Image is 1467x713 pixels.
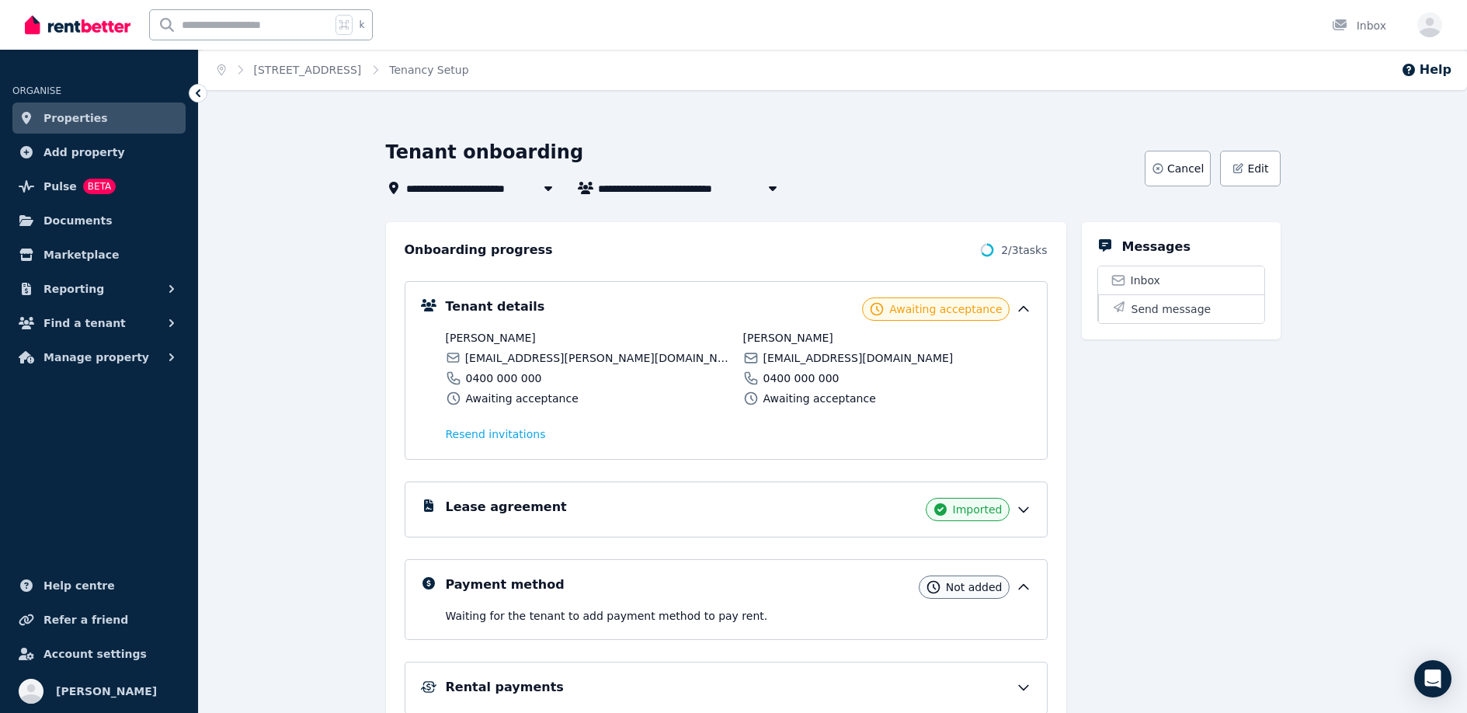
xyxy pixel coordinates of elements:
span: 0400 000 000 [466,370,542,386]
span: k [359,19,364,31]
span: Awaiting acceptance [466,391,579,406]
span: Send message [1132,301,1211,317]
button: Find a tenant [12,308,186,339]
span: Account settings [43,645,147,663]
a: Help centre [12,570,186,601]
button: Cancel [1145,151,1211,186]
div: Inbox [1332,18,1386,33]
h5: Rental payments [446,678,564,697]
h5: Tenant details [446,297,545,316]
span: BETA [83,179,116,194]
nav: Breadcrumb [199,50,488,90]
span: Awaiting acceptance [763,391,876,406]
h1: Tenant onboarding [386,140,584,165]
span: Pulse [43,177,77,196]
a: Inbox [1098,266,1264,294]
span: Documents [43,211,113,230]
span: Find a tenant [43,314,126,332]
span: Imported [953,502,1003,517]
span: Edit [1247,161,1268,176]
img: Rental Payments [421,681,436,693]
span: [PERSON_NAME] [446,330,734,346]
h5: Lease agreement [446,498,567,516]
button: Edit [1220,151,1280,186]
span: 2 / 3 tasks [1001,242,1047,258]
a: [STREET_ADDRESS] [254,64,362,76]
span: Awaiting acceptance [889,301,1002,317]
span: Marketplace [43,245,119,264]
button: Send message [1098,294,1264,323]
h2: Onboarding progress [405,241,553,259]
span: ORGANISE [12,85,61,96]
span: 0400 000 000 [763,370,840,386]
p: Waiting for the tenant to add payment method to pay rent . [446,608,1031,624]
button: Manage property [12,342,186,373]
button: Reporting [12,273,186,304]
span: Inbox [1131,273,1160,288]
a: Properties [12,103,186,134]
span: Help centre [43,576,115,595]
span: [PERSON_NAME] [743,330,1031,346]
a: PulseBETA [12,171,186,202]
h5: Payment method [446,576,565,594]
button: Resend invitations [446,426,546,442]
span: Resend invitation s [446,426,546,442]
a: Add property [12,137,186,168]
h5: Messages [1122,238,1191,256]
span: [EMAIL_ADDRESS][DOMAIN_NAME] [763,350,954,366]
div: Open Intercom Messenger [1414,660,1451,697]
button: Help [1401,61,1451,79]
span: Add property [43,143,125,162]
span: Reporting [43,280,104,298]
span: Properties [43,109,108,127]
span: [PERSON_NAME] [56,682,157,701]
span: Tenancy Setup [389,62,468,78]
span: Cancel [1167,161,1204,176]
a: Account settings [12,638,186,670]
a: Documents [12,205,186,236]
span: Not added [946,579,1003,595]
span: Refer a friend [43,610,128,629]
span: [EMAIL_ADDRESS][PERSON_NAME][DOMAIN_NAME] [465,350,734,366]
span: Manage property [43,348,149,367]
a: Refer a friend [12,604,186,635]
a: Marketplace [12,239,186,270]
img: RentBetter [25,13,130,37]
